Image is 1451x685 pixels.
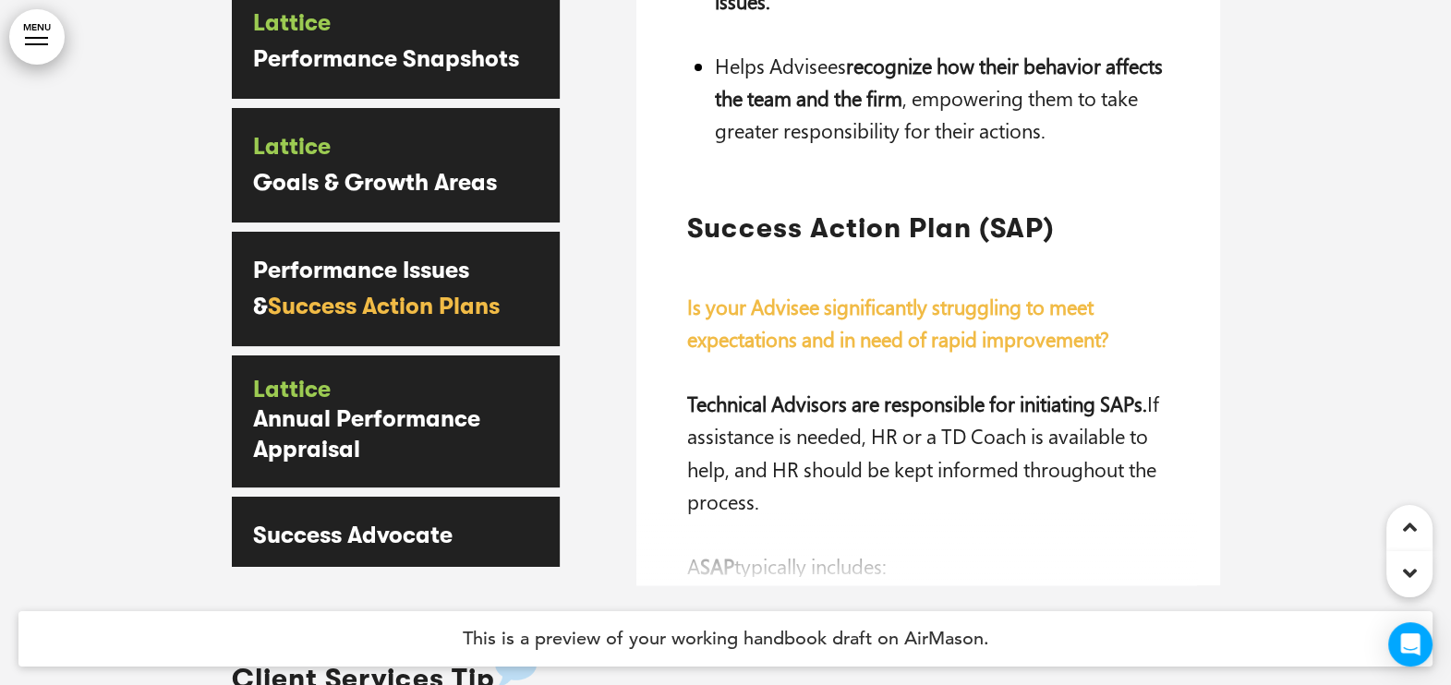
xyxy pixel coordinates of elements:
span: Performance Issues & [253,260,500,319]
span: Success Action Plans [268,296,500,319]
span: Lattice [253,379,331,403]
span: , empowering them to take greater responsibility for their actions. [715,85,1138,144]
span: Success Advocate [253,525,453,548]
li: Helps Advisees [715,50,1168,148]
div: Open Intercom Messenger [1388,622,1433,667]
span: Annual Performance Appraisal [253,409,480,463]
strong: Technical Advisors are responsible for initiating SAPs. [687,391,1147,417]
h4: This is a preview of your working handbook draft on AirMason. [18,611,1433,667]
a: MENU [9,9,65,65]
span: Lattice [253,137,331,160]
strong: Is your Advisee significantly struggling to meet expectations and in need of rapid improvement? [687,294,1109,353]
strong: recognize how their behavior affects the team and the firm [715,53,1163,112]
span: Lattice [253,13,331,36]
span: Success Action Plan (SAP) [687,216,1055,244]
span: Goals & Growth Areas [253,173,497,196]
p: If assistance is needed, HR or a TD Coach is available to help, and HR should be kept informed th... [687,388,1168,518]
span: Performance Snapshots [253,49,519,72]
